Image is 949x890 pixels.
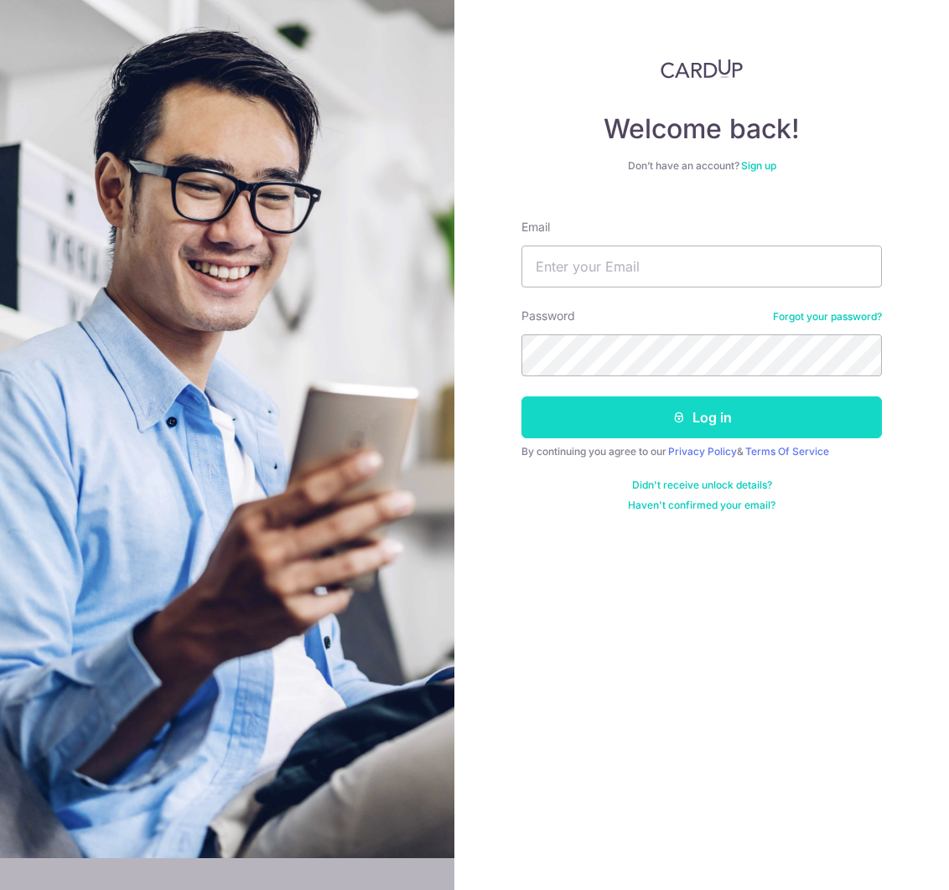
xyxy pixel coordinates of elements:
a: Sign up [741,159,776,172]
label: Email [521,219,550,235]
h4: Welcome back! [521,112,882,146]
img: CardUp Logo [661,59,743,79]
label: Password [521,308,575,324]
input: Enter your Email [521,246,882,287]
button: Log in [521,396,882,438]
a: Forgot your password? [773,310,882,323]
a: Terms Of Service [745,445,829,458]
a: Haven't confirmed your email? [628,499,775,512]
a: Privacy Policy [668,445,737,458]
a: Didn't receive unlock details? [632,479,772,492]
div: By continuing you agree to our & [521,445,882,458]
div: Don’t have an account? [521,159,882,173]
